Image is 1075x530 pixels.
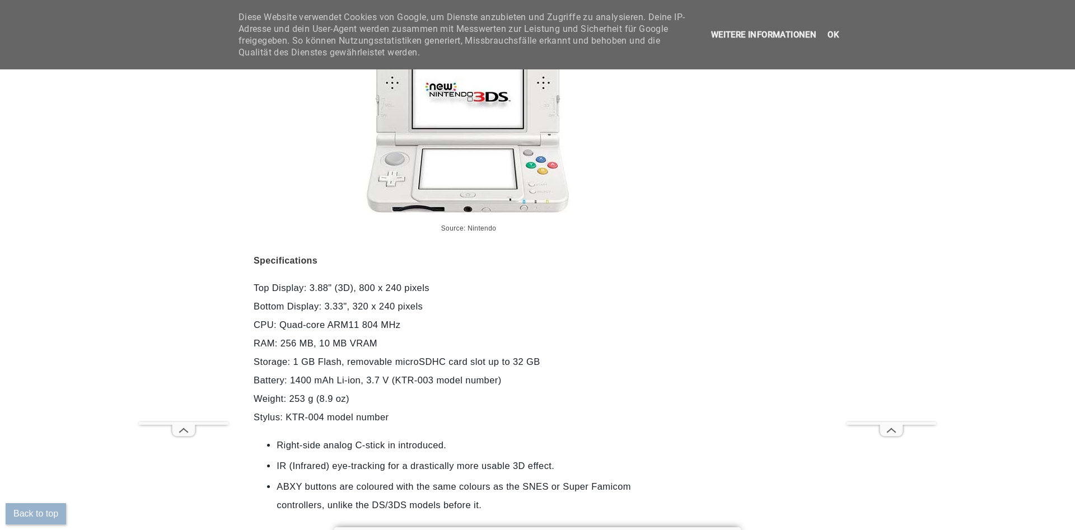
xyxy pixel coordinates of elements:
a: Ok [824,30,842,40]
p: Top Display: 3.88" (3D), 800 x 240 pixels Bottom Display: 3.33", 320 x 240 pixels CPU: Quad-core ... [254,279,681,426]
iframe: Advertisement [847,86,936,422]
h3: Specifications [254,243,681,270]
iframe: Advertisement [139,86,228,422]
li: ABXY buttons are coloured with the same colours as the SNES or Super Famicom controllers, unlike ... [277,477,658,514]
button: Back to top [6,503,66,524]
span: Source: Nintendo [439,224,496,232]
img: Photo of New Nintendo 3DS [365,43,570,214]
a: Weitere Informationen [708,30,820,40]
span: Diese Website verwendet Cookies von Google, um Dienste anzubieten und Zugriffe zu analysieren. De... [239,11,686,58]
li: Right-side analog C-stick in introduced. [277,436,658,454]
li: IR (Infrared) eye-tracking for a drastically more usable 3D effect. [277,457,658,475]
